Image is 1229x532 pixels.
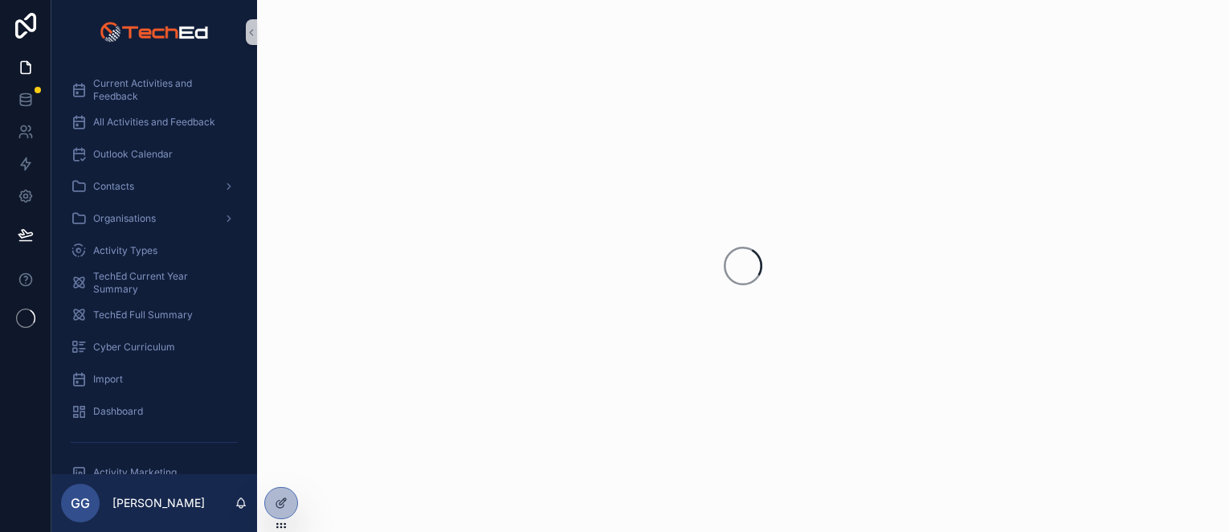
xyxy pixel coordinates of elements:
span: Activity Marketing [93,466,177,479]
a: Current Activities and Feedback [61,76,247,104]
span: TechEd Full Summary [93,309,193,321]
span: All Activities and Feedback [93,116,215,129]
span: Cyber Curriculum [93,341,175,354]
a: Activity Types [61,236,247,265]
a: TechEd Full Summary [61,301,247,329]
span: GG [71,493,90,513]
span: Dashboard [93,405,143,418]
span: Import [93,373,123,386]
a: Organisations [61,204,247,233]
span: TechEd Current Year Summary [93,270,231,296]
div: scrollable content [51,64,257,474]
a: TechEd Current Year Summary [61,268,247,297]
a: Cyber Curriculum [61,333,247,362]
a: Activity Marketing [61,458,247,487]
span: Current Activities and Feedback [93,77,231,103]
a: Contacts [61,172,247,201]
span: Organisations [93,212,156,225]
a: Outlook Calendar [61,140,247,169]
a: Import [61,365,247,394]
a: Dashboard [61,397,247,426]
span: Activity Types [93,244,157,257]
a: All Activities and Feedback [61,108,247,137]
span: Contacts [93,180,134,193]
p: [PERSON_NAME] [112,495,205,511]
img: App logo [100,19,208,45]
span: Outlook Calendar [93,148,173,161]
